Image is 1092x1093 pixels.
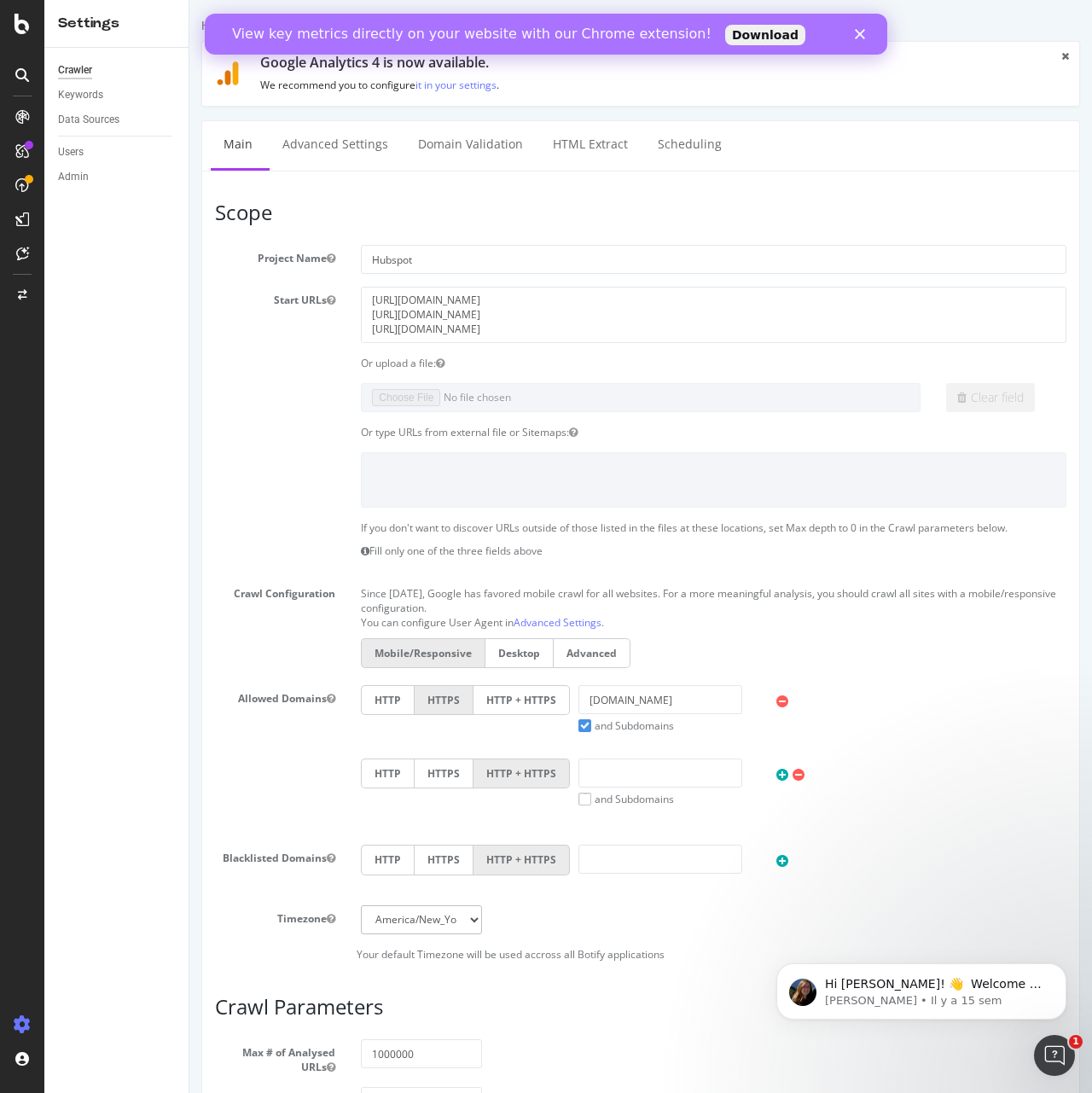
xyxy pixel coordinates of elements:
a: Main [21,121,76,168]
a: Advanced Settings [324,615,412,630]
button: Start URLs [137,293,146,307]
label: HTTP + HTTPS [284,759,380,788]
div: Settings [58,14,175,33]
label: Project Name [13,245,159,265]
p: If you don't want to discover URLs outside of those listed in the files at these locations, set M... [171,520,877,535]
div: Users [58,143,84,161]
label: HTTPS [224,845,284,875]
button: Max # of Analysed URLs [137,1060,146,1074]
label: HTTP [171,685,224,715]
label: Mobile/Responsive [171,638,295,668]
label: and Subdomains [389,792,485,806]
label: HTTP + HTTPS [284,685,380,715]
a: Scheduling [456,121,545,168]
label: Advanced [364,638,441,668]
a: Admin [58,168,177,186]
p: Since [DATE], Google has favored mobile crawl for all websites. For a more meaningful analysis, y... [171,580,877,615]
a: Advanced Settings [80,121,212,168]
a: Crawler [58,61,177,79]
div: Or upload a file: [159,356,890,370]
a: HTML Extract [351,121,451,168]
h1: Google Analytics 4 is now available. [71,55,851,71]
label: Start URLs [13,287,159,307]
iframe: Intercom live chat bannière [205,14,887,55]
label: Crawl Configuration [13,580,159,601]
img: ga4.9118ffdc1441.svg [26,61,50,85]
div: Crawler [58,61,92,79]
div: Keywords [58,86,103,104]
span: Hi [PERSON_NAME]! 👋 Welcome to Botify chat support! Have a question? Reply to this message and ou... [74,49,294,148]
label: HTTP + HTTPS [284,845,380,875]
label: Timezone [13,905,159,926]
button: Blacklisted Domains [137,851,146,865]
div: Admin [58,168,89,186]
div: Data Sources [58,111,119,129]
label: HTTP [171,845,224,875]
label: and Subdomains [389,718,485,733]
h3: Scope [26,201,877,224]
p: We recommend you to configure . [71,78,851,92]
span: 1 [1069,1035,1083,1049]
p: Message from Laura, sent Il y a 15 sem [74,66,294,81]
button: Project Name [137,251,146,265]
a: Data Sources [58,111,177,129]
label: Desktop [295,638,364,668]
iframe: Intercom notifications message [751,927,1092,1047]
p: Your default Timezone will be used accross all Botify applications [26,947,877,962]
h3: Crawl Parameters [26,996,877,1018]
label: Max # of Analysed URLs [13,1039,159,1074]
button: Allowed Domains [137,691,146,706]
a: Domain Validation [216,121,346,168]
label: HTTPS [224,685,284,715]
textarea: [URL][DOMAIN_NAME] [URL][DOMAIN_NAME] [URL][DOMAIN_NAME] [171,287,877,342]
p: You can configure User Agent in . [171,615,877,630]
p: Fill only one of the three fields above [171,544,877,558]
a: Keywords [58,86,177,104]
a: Users [58,143,177,161]
iframe: Intercom live chat [1034,1035,1075,1076]
button: Timezone [137,911,146,926]
div: Fermer [650,15,667,26]
label: HTTP [171,759,224,788]
label: HTTPS [224,759,284,788]
label: Allowed Domains [13,685,159,706]
div: Or type URLs from external file or Sitemaps: [159,425,890,439]
label: Blacklisted Domains [13,845,159,865]
a: it in your settings [226,78,307,92]
div: Hubspot [12,17,58,34]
